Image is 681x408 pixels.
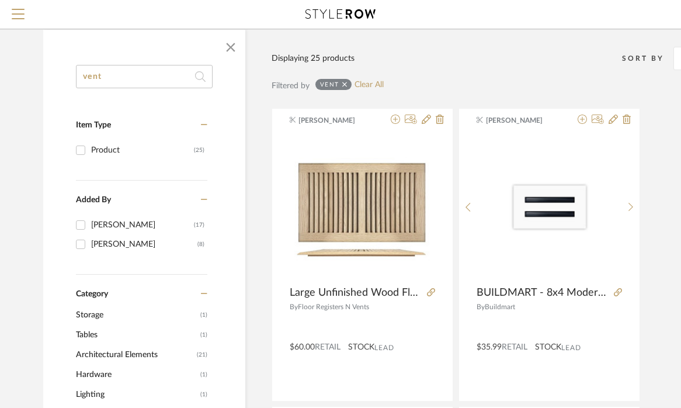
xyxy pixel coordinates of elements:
[290,286,422,299] span: Large Unfinished Wood Floor Grille
[315,343,340,351] span: Retail
[485,303,515,310] span: Buildmart
[477,303,485,310] span: By
[200,385,207,404] span: (1)
[76,121,111,129] span: Item Type
[200,365,207,384] span: (1)
[622,53,673,64] div: Sort By
[76,345,194,365] span: Architectural Elements
[76,365,197,385] span: Hardware
[272,79,310,92] div: Filtered by
[477,134,622,279] img: BUILDMART - 8x4 Modern AC Vent Cover - Decorative White Air Vent - Standard Linear Slot Diffuser ...
[477,286,609,299] span: BUILDMART - 8x4 Modern AC Vent Cover - Decorative White Air Vent - Standard Linear Slot Diffuser ...
[76,305,197,325] span: Storage
[355,80,384,90] a: Clear All
[290,134,435,280] img: Large Unfinished Wood Floor Grille
[219,36,242,59] button: Close
[535,341,561,354] span: STOCK
[91,141,194,160] div: Product
[91,235,197,254] div: [PERSON_NAME]
[374,344,394,352] span: Lead
[561,344,581,352] span: Lead
[290,303,298,310] span: By
[200,306,207,324] span: (1)
[194,216,204,234] div: (17)
[76,385,197,404] span: Lighting
[502,343,527,351] span: Retail
[272,52,355,65] div: Displaying 25 products
[290,343,315,351] span: $60.00
[76,196,111,204] span: Added By
[76,325,197,345] span: Tables
[320,81,339,88] div: vent
[76,65,213,88] input: Search within 25 results
[194,141,204,160] div: (25)
[200,326,207,344] span: (1)
[348,341,374,354] span: STOCK
[197,345,207,364] span: (21)
[298,115,372,126] span: [PERSON_NAME]
[298,303,369,310] span: Floor Registers N Vents
[91,216,194,234] div: [PERSON_NAME]
[76,289,108,299] span: Category
[197,235,204,254] div: (8)
[486,115,560,126] span: [PERSON_NAME]
[477,343,502,351] span: $35.99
